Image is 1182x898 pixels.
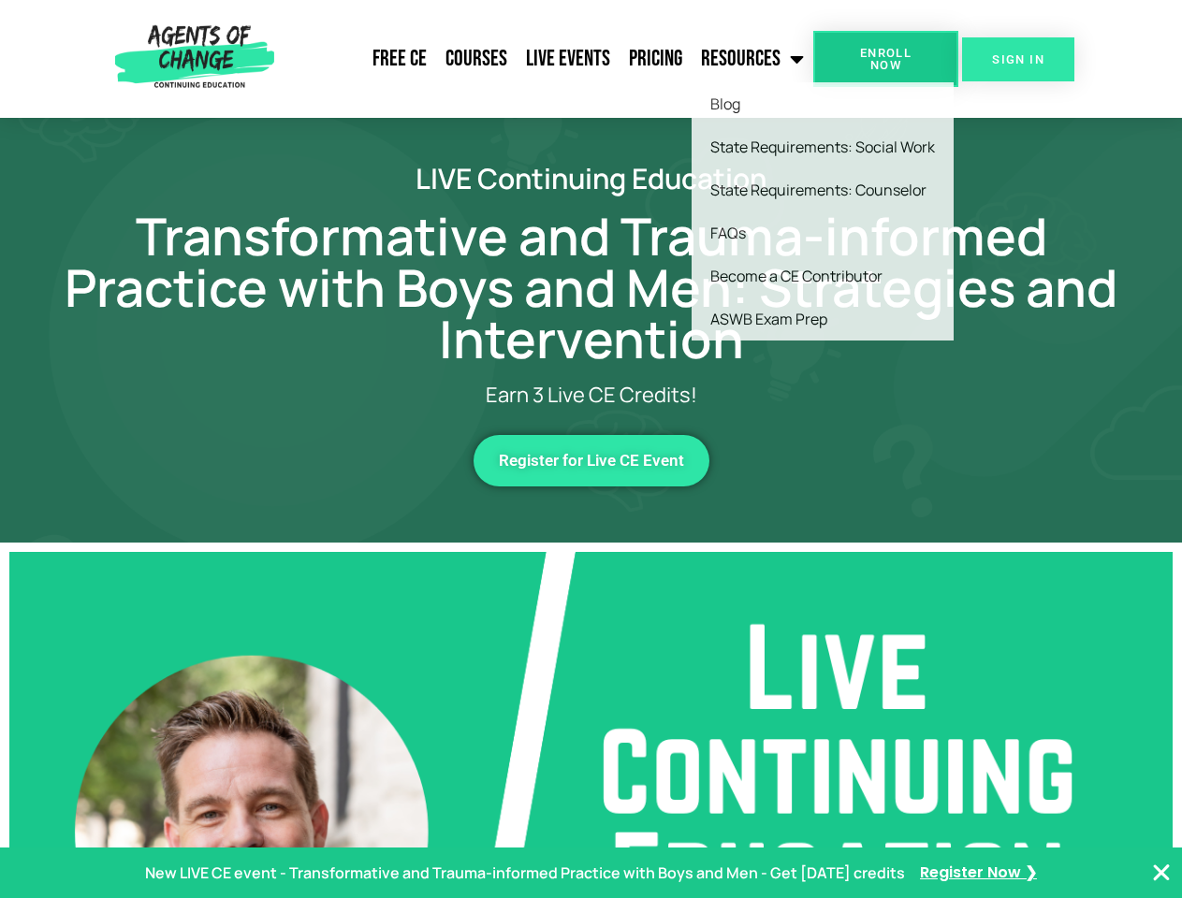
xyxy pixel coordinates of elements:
a: State Requirements: Counselor [692,168,954,211]
a: Resources [692,36,813,82]
a: State Requirements: Social Work [692,125,954,168]
a: Register Now ❯ [920,860,1037,887]
a: Live Events [517,36,620,82]
ul: Resources [692,82,954,340]
a: ASWB Exam Prep [692,297,954,340]
a: Free CE [363,36,436,82]
a: Register for Live CE Event [474,435,709,486]
p: Earn 3 Live CE Credits! [133,384,1050,407]
a: SIGN IN [962,37,1074,81]
button: Close Banner [1150,862,1173,884]
a: Become a CE Contributor [692,254,954,297]
a: Courses [436,36,517,82]
span: Register for Live CE Event [499,453,684,469]
a: Pricing [620,36,692,82]
a: FAQs [692,211,954,254]
a: Enroll Now [813,31,958,87]
a: Blog [692,82,954,125]
span: Enroll Now [843,47,928,71]
p: New LIVE CE event - Transformative and Trauma-informed Practice with Boys and Men - Get [DATE] cr... [145,860,905,887]
span: SIGN IN [992,53,1044,65]
nav: Menu [282,36,813,82]
h1: Transformative and Trauma-informed Practice with Boys and Men: Strategies and Intervention [58,210,1125,365]
h2: LIVE Continuing Education [58,165,1125,192]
